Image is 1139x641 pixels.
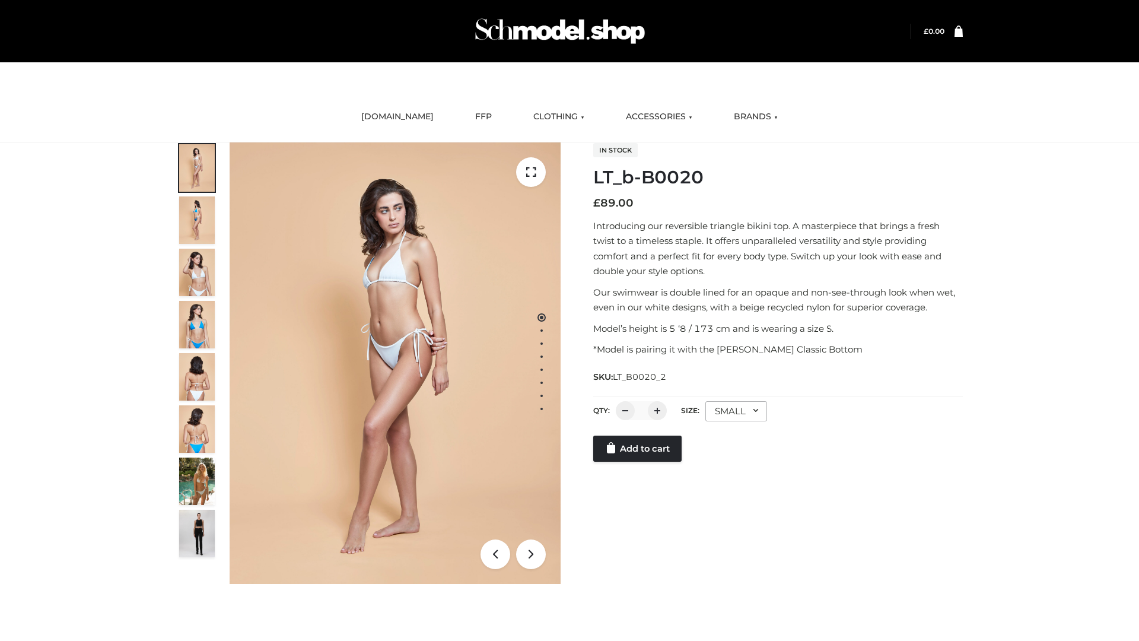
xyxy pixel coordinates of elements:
[593,285,963,315] p: Our swimwear is double lined for an opaque and non-see-through look when wet, even in our white d...
[924,27,944,36] bdi: 0.00
[593,321,963,337] p: Model’s height is 5 ‘8 / 173 cm and is wearing a size S.
[681,406,699,415] label: Size:
[179,353,215,401] img: ArielClassicBikiniTop_CloudNine_AzureSky_OW114ECO_7-scaled.jpg
[617,104,701,130] a: ACCESSORIES
[471,8,649,55] img: Schmodel Admin 964
[179,144,215,192] img: ArielClassicBikiniTop_CloudNine_AzureSky_OW114ECO_1-scaled.jpg
[179,196,215,244] img: ArielClassicBikiniTop_CloudNine_AzureSky_OW114ECO_2-scaled.jpg
[352,104,443,130] a: [DOMAIN_NAME]
[593,218,963,279] p: Introducing our reversible triangle bikini top. A masterpiece that brings a fresh twist to a time...
[230,142,561,584] img: LT_b-B0020
[593,342,963,357] p: *Model is pairing it with the [PERSON_NAME] Classic Bottom
[613,372,666,382] span: LT_B0020_2
[593,167,963,188] h1: LT_b-B0020
[593,406,610,415] label: QTY:
[179,510,215,557] img: 49df5f96394c49d8b5cbdcda3511328a.HD-1080p-2.5Mbps-49301101_thumbnail.jpg
[924,27,944,36] a: £0.00
[725,104,787,130] a: BRANDS
[593,196,600,210] span: £
[924,27,928,36] span: £
[593,370,667,384] span: SKU:
[179,249,215,296] img: ArielClassicBikiniTop_CloudNine_AzureSky_OW114ECO_3-scaled.jpg
[524,104,593,130] a: CLOTHING
[179,301,215,348] img: ArielClassicBikiniTop_CloudNine_AzureSky_OW114ECO_4-scaled.jpg
[593,436,682,462] a: Add to cart
[179,458,215,505] img: Arieltop_CloudNine_AzureSky2.jpg
[593,196,634,210] bdi: 89.00
[705,401,767,421] div: SMALL
[179,405,215,453] img: ArielClassicBikiniTop_CloudNine_AzureSky_OW114ECO_8-scaled.jpg
[593,143,638,157] span: In stock
[466,104,501,130] a: FFP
